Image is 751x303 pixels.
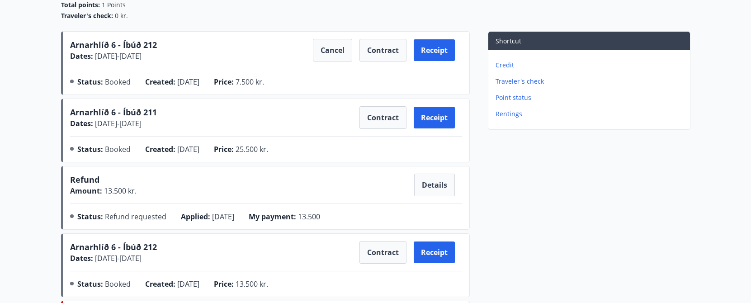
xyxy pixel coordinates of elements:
[177,279,199,289] span: [DATE]
[496,61,686,70] p: Credit
[177,77,199,87] span: [DATE]
[298,212,320,222] span: 13.500
[414,107,455,128] button: Receipt
[214,77,234,87] span: Price :
[214,279,234,289] span: Price :
[70,51,93,61] span: Dates :
[93,118,142,128] span: [DATE] - [DATE]
[414,241,455,263] button: Receipt
[70,39,157,50] span: Arnarhlíð 6 - Íbúð 212
[313,39,352,62] button: Cancel
[236,77,264,87] span: 7.500 kr.
[414,174,455,196] button: Details
[105,212,166,222] span: Refund requested
[102,186,137,196] span: 13.500 kr.
[102,0,126,9] span: 1 Points
[61,0,100,9] span: Total points :
[70,118,93,128] span: Dates :
[359,39,406,62] button: Contract
[105,279,131,289] span: Booked
[496,77,686,86] p: Traveler's check
[414,39,455,61] button: Receipt
[214,144,234,154] span: Price :
[145,279,175,289] span: Created :
[61,11,113,20] span: Traveler's check :
[70,253,93,263] span: Dates :
[77,77,103,87] span: Status :
[145,77,175,87] span: Created :
[70,186,102,196] span: Amount :
[70,241,157,252] span: Arnarhlíð 6 - Íbúð 212
[105,77,131,87] span: Booked
[181,212,210,222] span: Applied :
[70,107,157,118] span: Arnarhlíð 6 - Íbúð 211
[496,93,686,102] p: Point status
[496,109,686,118] p: Rentings
[496,37,521,45] span: Shortcut
[359,241,406,264] button: Contract
[115,11,128,20] span: 0 kr.
[77,212,103,222] span: Status :
[236,279,268,289] span: 13.500 kr.
[177,144,199,154] span: [DATE]
[77,144,103,154] span: Status :
[145,144,175,154] span: Created :
[93,253,142,263] span: [DATE] - [DATE]
[212,212,234,222] span: [DATE]
[249,212,296,222] span: My payment :
[77,279,103,289] span: Status :
[105,144,131,154] span: Booked
[93,51,142,61] span: [DATE] - [DATE]
[236,144,268,154] span: 25.500 kr.
[70,174,99,189] span: Refund
[359,106,406,129] button: Contract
